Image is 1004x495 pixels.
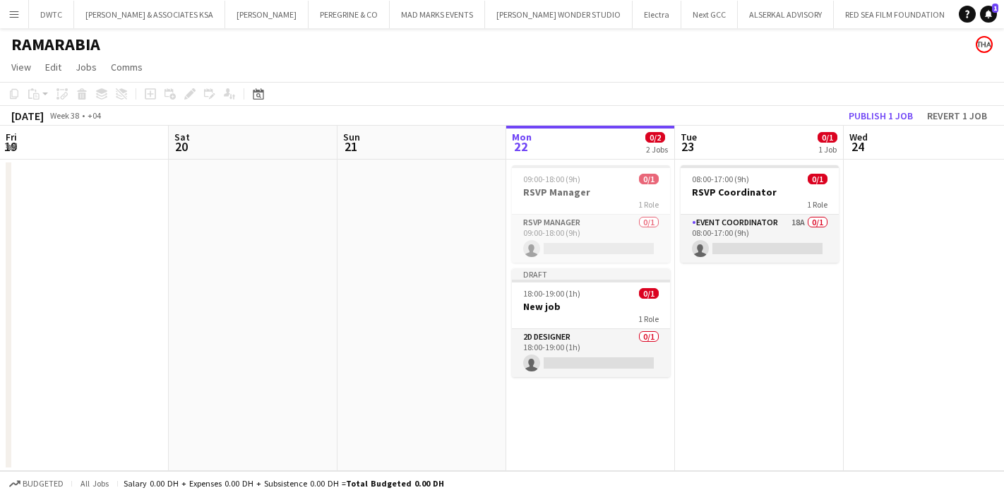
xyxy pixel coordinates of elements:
[343,131,360,143] span: Sun
[992,4,998,13] span: 1
[45,61,61,73] span: Edit
[512,165,670,263] app-job-card: 09:00-18:00 (9h)0/1RSVP Manager1 RoleRSVP Manager0/109:00-18:00 (9h)
[11,34,100,55] h1: RAMARABIA
[172,138,190,155] span: 20
[174,131,190,143] span: Sat
[124,478,444,489] div: Salary 0.00 DH + Expenses 0.00 DH + Subsistence 0.00 DH =
[843,107,919,125] button: Publish 1 job
[11,61,31,73] span: View
[390,1,485,28] button: MAD MARKS EVENTS
[633,1,681,28] button: Electra
[88,110,101,121] div: +04
[47,110,82,121] span: Week 38
[74,1,225,28] button: [PERSON_NAME] & ASSOCIATES KSA
[6,131,17,143] span: Fri
[638,314,659,324] span: 1 Role
[834,1,957,28] button: RED SEA FILM FOUNDATION
[681,186,839,198] h3: RSVP Coordinator
[646,144,668,155] div: 2 Jobs
[512,215,670,263] app-card-role: RSVP Manager0/109:00-18:00 (9h)
[738,1,834,28] button: ALSERKAL ADVISORY
[818,144,837,155] div: 1 Job
[681,1,738,28] button: Next GCC
[681,215,839,263] app-card-role: Event Coordinator18A0/108:00-17:00 (9h)
[341,138,360,155] span: 21
[808,174,827,184] span: 0/1
[485,1,633,28] button: [PERSON_NAME] WONDER STUDIO
[645,132,665,143] span: 0/2
[639,288,659,299] span: 0/1
[70,58,102,76] a: Jobs
[23,479,64,489] span: Budgeted
[638,199,659,210] span: 1 Role
[512,268,670,377] app-job-card: Draft18:00-19:00 (1h)0/1New job1 Role2D Designer0/118:00-19:00 (1h)
[11,109,44,123] div: [DATE]
[40,58,67,76] a: Edit
[7,476,66,491] button: Budgeted
[523,174,580,184] span: 09:00-18:00 (9h)
[510,138,532,155] span: 22
[105,58,148,76] a: Comms
[76,61,97,73] span: Jobs
[523,288,580,299] span: 18:00-19:00 (1h)
[512,186,670,198] h3: RSVP Manager
[4,138,17,155] span: 19
[309,1,390,28] button: PEREGRINE & CO
[818,132,837,143] span: 0/1
[29,1,74,28] button: DWTC
[512,300,670,313] h3: New job
[6,58,37,76] a: View
[639,174,659,184] span: 0/1
[847,138,868,155] span: 24
[679,138,697,155] span: 23
[78,478,112,489] span: All jobs
[681,165,839,263] app-job-card: 08:00-17:00 (9h)0/1RSVP Coordinator1 RoleEvent Coordinator18A0/108:00-17:00 (9h)
[346,478,444,489] span: Total Budgeted 0.00 DH
[807,199,827,210] span: 1 Role
[111,61,143,73] span: Comms
[512,268,670,280] div: Draft
[980,6,997,23] a: 1
[225,1,309,28] button: [PERSON_NAME]
[512,131,532,143] span: Mon
[976,36,993,53] app-user-avatar: Enas Ahmed
[692,174,749,184] span: 08:00-17:00 (9h)
[921,107,993,125] button: Revert 1 job
[512,329,670,377] app-card-role: 2D Designer0/118:00-19:00 (1h)
[681,131,697,143] span: Tue
[849,131,868,143] span: Wed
